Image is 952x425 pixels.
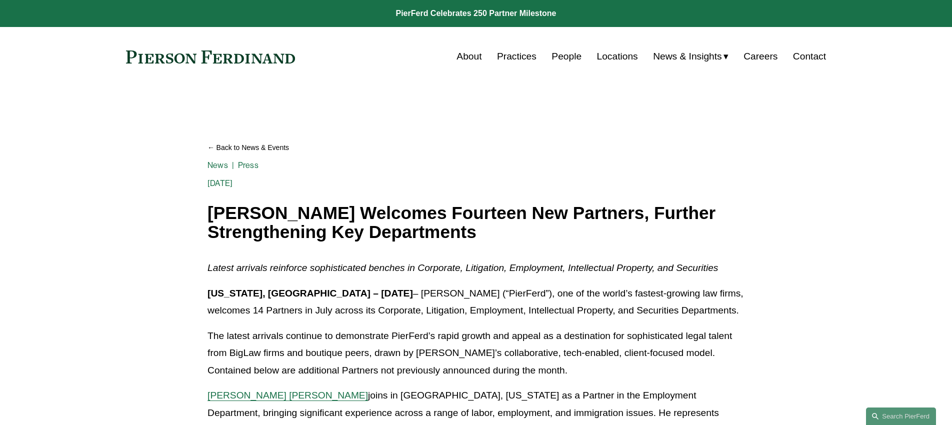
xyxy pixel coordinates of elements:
[238,160,258,170] a: Press
[207,288,413,298] strong: [US_STATE], [GEOGRAPHIC_DATA] – [DATE]
[207,203,744,242] h1: [PERSON_NAME] Welcomes Fourteen New Partners, Further Strengthening Key Departments
[743,47,777,66] a: Careers
[207,139,744,156] a: Back to News & Events
[207,327,744,379] p: The latest arrivals continue to demonstrate PierFerd’s rapid growth and appeal as a destination f...
[653,47,728,66] a: folder dropdown
[456,47,481,66] a: About
[207,285,744,319] p: – [PERSON_NAME] (“PierFerd”), one of the world’s fastest-growing law firms, welcomes 14 Partners ...
[207,160,228,170] a: News
[497,47,536,66] a: Practices
[653,48,722,65] span: News & Insights
[207,178,232,188] span: [DATE]
[207,262,718,273] em: Latest arrivals reinforce sophisticated benches in Corporate, Litigation, Employment, Intellectua...
[793,47,826,66] a: Contact
[866,407,936,425] a: Search this site
[597,47,638,66] a: Locations
[551,47,581,66] a: People
[207,390,368,400] a: [PERSON_NAME] [PERSON_NAME]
